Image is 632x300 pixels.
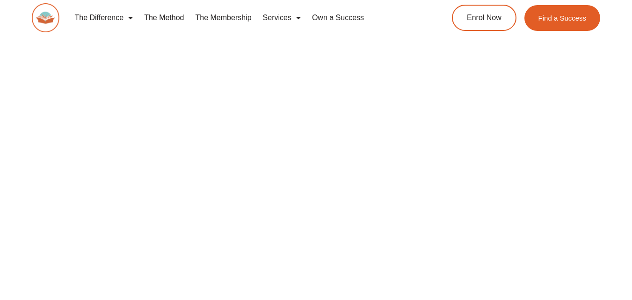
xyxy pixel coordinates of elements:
a: The Membership [190,7,257,29]
a: Services [257,7,306,29]
a: Own a Success [306,7,370,29]
span: Enrol Now [467,14,501,22]
a: Find a Success [524,5,601,31]
a: The Difference [69,7,138,29]
span: Find a Success [538,15,587,22]
a: The Method [138,7,189,29]
a: Enrol Now [452,5,516,31]
nav: Menu [69,7,419,29]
